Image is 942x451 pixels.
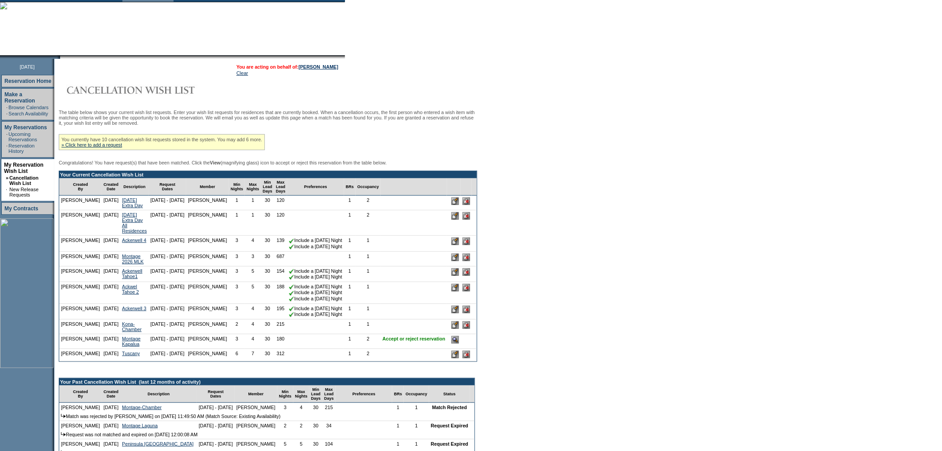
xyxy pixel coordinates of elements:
[344,304,356,320] td: 1
[150,212,185,217] nobr: [DATE] - [DATE]
[6,111,8,116] td: ·
[289,290,342,295] nobr: Include a [DATE] Night
[289,296,342,301] nobr: Include a [DATE] Night
[322,385,336,403] td: Max Lead Days
[186,304,229,320] td: [PERSON_NAME]
[245,210,261,236] td: 1
[245,266,261,282] td: 5
[245,320,261,334] td: 4
[6,131,8,142] td: ·
[186,178,229,196] td: Member
[382,336,445,341] nobr: Accept or reject reservation
[299,64,338,70] a: [PERSON_NAME]
[229,178,245,196] td: Min Nights
[102,320,121,334] td: [DATE]
[277,439,293,448] td: 5
[309,385,323,403] td: Min Lead Days
[392,421,404,430] td: 1
[289,306,294,312] img: chkSmaller.gif
[59,421,102,430] td: [PERSON_NAME]
[274,236,288,251] td: 139
[392,439,404,448] td: 1
[277,385,293,403] td: Min Nights
[186,210,229,236] td: [PERSON_NAME]
[289,312,294,317] img: chkSmaller.gif
[150,306,185,311] nobr: [DATE] - [DATE]
[122,212,147,234] a: [DATE] Extra Day All Residences
[463,306,470,313] input: Delete this Request
[344,196,356,210] td: 1
[261,334,274,349] td: 30
[356,334,381,349] td: 2
[356,236,381,251] td: 1
[274,252,288,266] td: 687
[235,421,277,430] td: [PERSON_NAME]
[186,266,229,282] td: [PERSON_NAME]
[261,178,274,196] td: Min Lead Days
[245,196,261,210] td: 1
[59,252,102,266] td: [PERSON_NAME]
[463,212,470,220] input: Delete this Request
[61,432,66,436] img: arrow.gif
[4,162,44,174] a: My Reservation Wish List
[344,236,356,251] td: 1
[261,210,274,236] td: 30
[8,111,48,116] a: Search Availability
[356,196,381,210] td: 2
[451,254,459,261] input: Edit this Request
[6,143,8,154] td: ·
[6,187,8,197] td: ·
[451,351,459,358] input: Edit this Request
[59,210,102,236] td: [PERSON_NAME]
[274,334,288,349] td: 180
[451,306,459,313] input: Edit this Request
[9,187,38,197] a: New Release Requests
[245,236,261,251] td: 4
[235,439,277,448] td: [PERSON_NAME]
[277,421,293,430] td: 2
[150,254,185,259] nobr: [DATE] - [DATE]
[344,210,356,236] td: 1
[274,266,288,282] td: 154
[150,351,185,356] nobr: [DATE] - [DATE]
[199,405,233,410] nobr: [DATE] - [DATE]
[261,266,274,282] td: 30
[245,349,261,361] td: 7
[289,268,342,274] nobr: Include a [DATE] Night
[274,349,288,361] td: 312
[344,349,356,361] td: 1
[463,197,470,205] input: Delete this Request
[356,349,381,361] td: 2
[463,284,470,291] input: Delete this Request
[59,236,102,251] td: [PERSON_NAME]
[59,266,102,282] td: [PERSON_NAME]
[245,282,261,304] td: 5
[451,284,459,291] input: Edit this Request
[344,334,356,349] td: 1
[356,320,381,334] td: 1
[293,439,309,448] td: 5
[197,385,235,403] td: Request Dates
[463,238,470,245] input: Delete this Request
[451,336,459,344] input: Accept or Reject this Reservation
[245,334,261,349] td: 4
[431,441,468,447] nobr: Request Expired
[289,275,294,280] img: chkSmaller.gif
[356,210,381,236] td: 2
[150,321,185,327] nobr: [DATE] - [DATE]
[429,385,470,403] td: Status
[293,403,309,412] td: 4
[309,421,323,430] td: 30
[322,421,336,430] td: 34
[120,385,197,403] td: Description
[8,131,37,142] a: Upcoming Reservations
[229,334,245,349] td: 3
[186,334,229,349] td: [PERSON_NAME]
[404,421,429,430] td: 1
[102,196,121,210] td: [DATE]
[277,403,293,412] td: 3
[186,236,229,251] td: [PERSON_NAME]
[289,306,342,311] nobr: Include a [DATE] Night
[356,266,381,282] td: 1
[245,252,261,266] td: 3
